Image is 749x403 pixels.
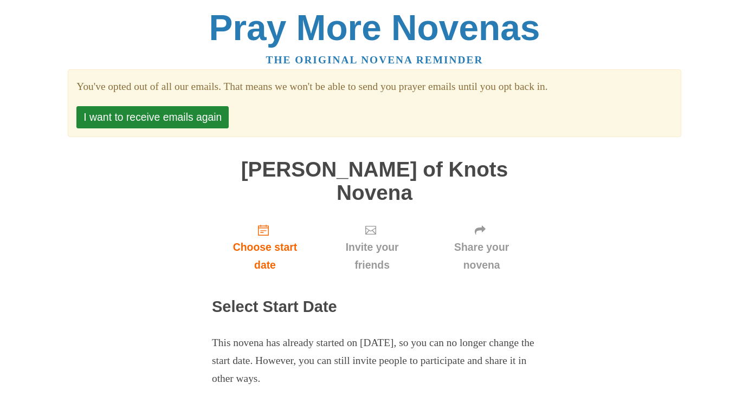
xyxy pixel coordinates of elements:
a: Invite your friends [318,215,426,279]
a: Choose start date [212,215,318,279]
a: The original novena reminder [266,54,483,66]
a: Share your novena [426,215,537,279]
p: This novena has already started on [DATE], so you can no longer change the start date. However, y... [212,334,537,388]
span: Share your novena [437,238,526,274]
h2: Select Start Date [212,298,537,316]
h1: [PERSON_NAME] of Knots Novena [212,158,537,204]
section: You've opted out of all our emails. That means we won't be able to send you prayer emails until y... [76,78,672,96]
a: Pray More Novenas [209,8,540,48]
span: Choose start date [223,238,307,274]
button: I want to receive emails again [76,106,229,128]
span: Invite your friends [329,238,415,274]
